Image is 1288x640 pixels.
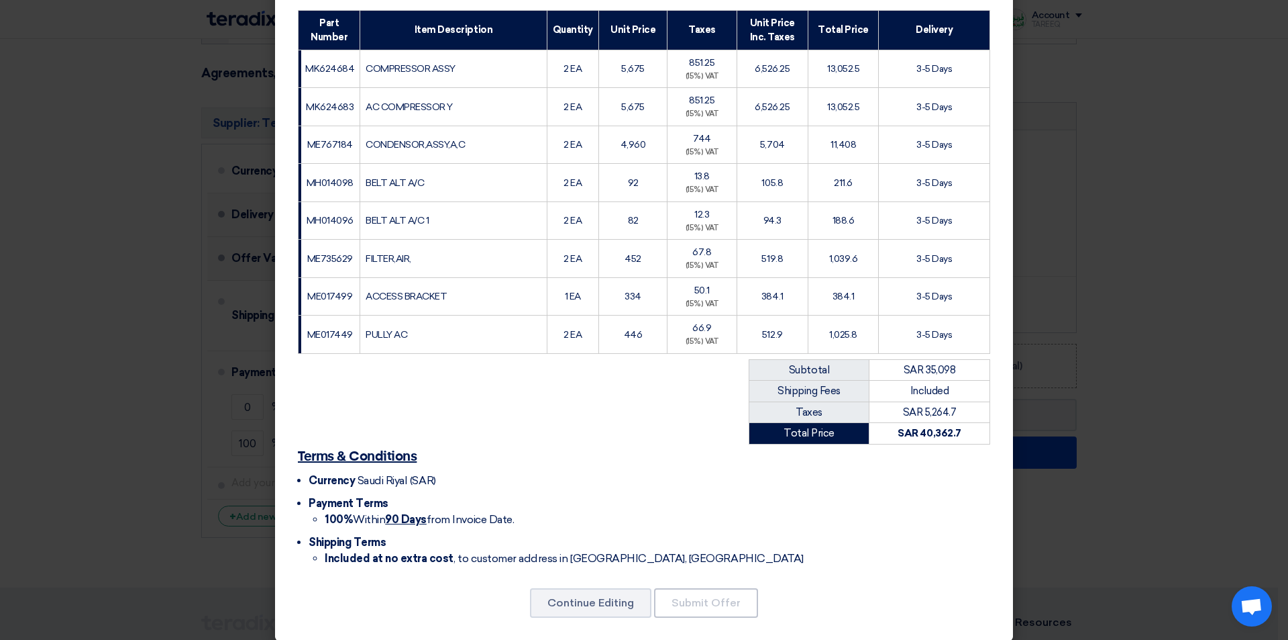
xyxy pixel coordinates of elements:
span: 3-5 Days [916,291,952,302]
th: Unit Price Inc. Taxes [737,10,808,50]
span: 13,052.5 [827,101,859,113]
u: Terms & Conditions [298,450,417,463]
td: Shipping Fees [749,381,869,402]
strong: 100% [325,513,353,526]
span: 92 [628,177,639,189]
span: 1,025.8 [829,329,857,340]
span: CONDENSOR,ASSY,A,C [366,139,465,150]
span: 384.1 [761,291,784,302]
span: 2 EA [563,329,582,340]
td: ME735629 [299,240,360,278]
th: Delivery [879,10,990,50]
td: SAR 35,098 [869,359,990,381]
td: Subtotal [749,359,869,381]
span: 94.3 [763,215,782,226]
button: Continue Editing [530,588,651,618]
span: 13.8 [694,171,710,182]
strong: Included at no extra cost [325,552,453,565]
button: Submit Offer [654,588,758,618]
span: 4,960 [621,139,646,150]
span: Within from Invoice Date. [325,513,514,526]
th: Total Price [808,10,878,50]
td: MH014098 [299,164,360,202]
td: MK624684 [299,50,360,88]
span: BELT ALT A/C 1 [366,215,429,226]
span: Saudi Riyal (SAR) [358,474,436,487]
div: (15%) VAT [673,109,731,120]
div: (15%) VAT [673,185,731,196]
span: 446 [624,329,643,340]
span: 1,039.6 [829,253,858,265]
span: AC COMPRESSOR Y [366,101,453,113]
span: 3-5 Days [916,63,952,75]
span: 3-5 Days [916,139,952,150]
span: ACCESS BRACKET [366,291,447,302]
span: 3-5 Days [916,253,952,265]
span: Currency [309,474,355,487]
span: 3-5 Days [916,329,952,340]
span: 2 EA [563,177,582,189]
th: Item Description [360,10,547,50]
span: 1 EA [565,291,581,302]
td: MK624683 [299,88,360,126]
td: ME767184 [299,126,360,164]
span: Included [910,385,949,397]
span: 3-5 Days [916,101,952,113]
span: 6,526.25 [755,101,790,113]
span: 452 [625,253,641,265]
span: 2 EA [563,139,582,150]
span: 851.25 [689,95,714,106]
th: Taxes [667,10,737,50]
span: 12.3 [694,209,709,220]
span: 2 EA [563,101,582,113]
div: (15%) VAT [673,261,731,272]
span: PULLY AC [366,329,407,340]
span: FILTER,AIR, [366,253,411,265]
span: BELT ALT A/C [366,177,424,189]
th: Part Number [299,10,360,50]
div: (15%) VAT [673,71,731,83]
span: 2 EA [563,215,582,226]
span: 384.1 [833,291,855,302]
span: 512.9 [762,329,783,340]
td: Taxes [749,402,869,423]
span: 3-5 Days [916,215,952,226]
li: , to customer address in [GEOGRAPHIC_DATA], [GEOGRAPHIC_DATA] [325,551,990,567]
span: 519.8 [761,253,783,265]
span: Payment Terms [309,497,388,510]
span: 13,052.5 [827,63,859,75]
span: 211.6 [834,177,853,189]
span: 67.8 [692,246,711,258]
div: Open chat [1232,586,1272,627]
span: SAR 5,264.7 [903,406,957,418]
u: 90 Days [385,513,427,526]
strong: SAR 40,362.7 [898,427,961,439]
span: Shipping Terms [309,536,386,549]
span: COMPRESSOR ASSY [366,63,455,75]
div: (15%) VAT [673,223,731,234]
span: 2 EA [563,253,582,265]
th: Quantity [547,10,598,50]
span: 5,704 [760,139,785,150]
span: 5,675 [621,63,645,75]
span: 105.8 [761,177,783,189]
span: 188.6 [833,215,855,226]
td: ME017499 [299,277,360,316]
div: (15%) VAT [673,147,731,158]
div: (15%) VAT [673,299,731,310]
span: 11,408 [830,139,856,150]
td: Total Price [749,423,869,445]
span: 6,526.25 [755,63,790,75]
td: ME017449 [299,316,360,354]
span: 5,675 [621,101,645,113]
span: 3-5 Days [916,177,952,189]
span: 334 [625,291,641,302]
th: Unit Price [598,10,667,50]
span: 66.9 [692,322,711,334]
td: MH014096 [299,201,360,240]
span: 851.25 [689,57,714,68]
span: 2 EA [563,63,582,75]
span: 744 [693,133,711,144]
span: 82 [628,215,639,226]
span: 50.1 [694,285,710,296]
